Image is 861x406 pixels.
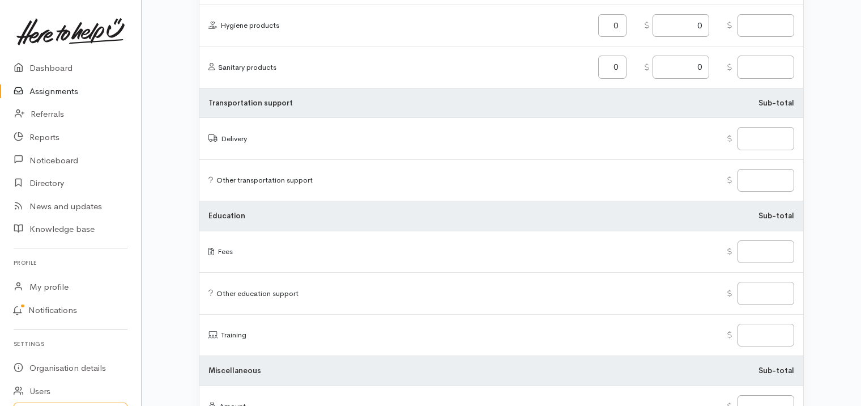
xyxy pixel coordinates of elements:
td: Training [199,314,718,356]
b: Transportation support [208,98,293,108]
td: Delivery [199,118,718,160]
td: Sanitary products [199,46,589,88]
td: Fees [199,231,718,273]
b: Miscellaneous [208,366,261,375]
td: Sub-total [718,356,803,386]
b: Education [208,211,245,221]
td: Sub-total [718,201,803,231]
h6: Settings [14,336,127,352]
h6: Profile [14,255,127,270]
td: Hygiene products [199,5,589,46]
td: Other education support [199,273,718,315]
td: Sub-total [718,88,803,118]
td: Other transportation support [199,159,718,201]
